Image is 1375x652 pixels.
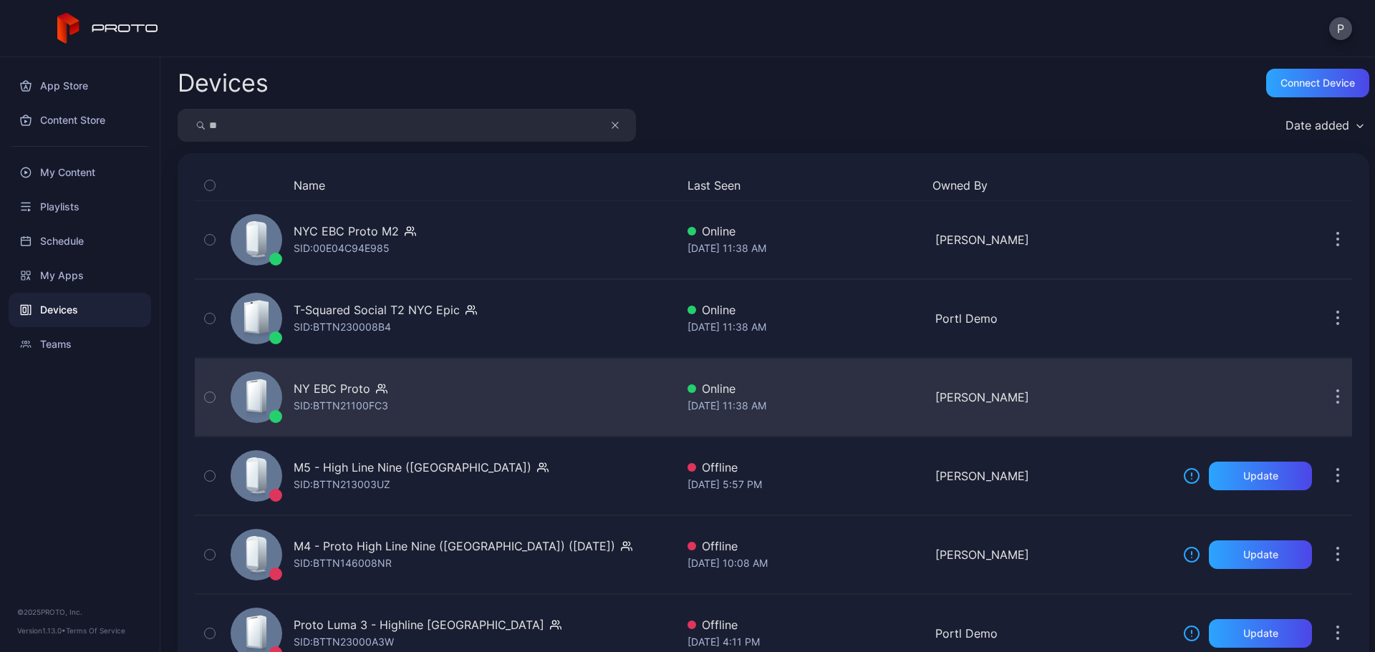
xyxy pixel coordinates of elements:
[9,69,151,103] a: App Store
[294,301,460,318] div: T-Squared Social T2 NYC Epic
[1285,118,1349,132] div: Date added
[1323,177,1352,194] div: Options
[294,555,392,572] div: SID: BTTN146008NR
[1278,109,1369,142] button: Date added
[9,224,151,258] a: Schedule
[9,258,151,293] a: My Apps
[1243,470,1278,482] div: Update
[9,190,151,224] a: Playlists
[687,616,924,633] div: Offline
[294,633,394,651] div: SID: BTTN23000A3W
[1177,177,1306,194] div: Update Device
[687,555,924,572] div: [DATE] 10:08 AM
[294,476,390,493] div: SID: BTTN213003UZ
[1280,77,1355,89] div: Connect device
[687,397,924,414] div: [DATE] 11:38 AM
[1266,69,1369,97] button: Connect device
[294,240,390,257] div: SID: 00E04C94E985
[1329,17,1352,40] button: P
[935,625,1172,642] div: Portl Demo
[1209,619,1312,648] button: Update
[687,380,924,397] div: Online
[687,459,924,476] div: Offline
[935,546,1172,563] div: [PERSON_NAME]
[935,231,1172,248] div: [PERSON_NAME]
[1243,549,1278,560] div: Update
[687,240,924,257] div: [DATE] 11:38 AM
[294,459,531,476] div: M5 - High Line Nine ([GEOGRAPHIC_DATA])
[294,537,615,555] div: M4 - Proto High Line Nine ([GEOGRAPHIC_DATA]) ([DATE])
[294,223,399,240] div: NYC EBC Proto M2
[687,633,924,651] div: [DATE] 4:11 PM
[687,318,924,336] div: [DATE] 11:38 AM
[9,155,151,190] a: My Content
[66,626,125,635] a: Terms Of Service
[178,70,269,96] h2: Devices
[687,223,924,240] div: Online
[687,301,924,318] div: Online
[17,626,66,635] span: Version 1.13.0 •
[294,177,325,194] button: Name
[294,318,391,336] div: SID: BTTN230008B4
[687,476,924,493] div: [DATE] 5:57 PM
[294,397,388,414] div: SID: BTTN21100FC3
[9,293,151,327] a: Devices
[687,177,921,194] button: Last Seen
[9,327,151,361] a: Teams
[932,177,1166,194] button: Owned By
[1209,540,1312,569] button: Update
[935,389,1172,406] div: [PERSON_NAME]
[294,380,370,397] div: NY EBC Proto
[17,606,143,618] div: © 2025 PROTO, Inc.
[935,310,1172,327] div: Portl Demo
[9,103,151,137] a: Content Store
[1209,462,1312,490] button: Update
[294,616,544,633] div: Proto Luma 3 - Highline [GEOGRAPHIC_DATA]
[687,537,924,555] div: Offline
[935,467,1172,485] div: [PERSON_NAME]
[1243,628,1278,639] div: Update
